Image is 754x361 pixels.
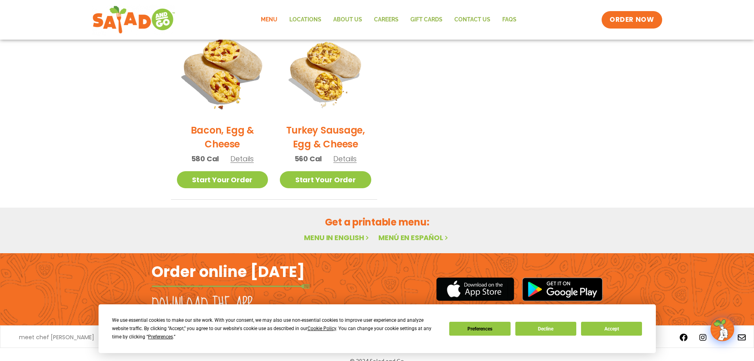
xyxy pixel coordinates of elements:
[449,322,510,336] button: Preferences
[522,277,603,301] img: google_play
[177,123,268,151] h2: Bacon, Egg & Cheese
[602,11,662,29] a: ORDER NOW
[152,284,310,288] img: fork
[148,334,173,340] span: Preferences
[152,262,305,281] h2: Order online [DATE]
[711,318,733,340] img: wpChatIcon
[294,153,322,164] span: 560 Cal
[255,11,283,29] a: Menu
[333,154,357,164] span: Details
[99,304,656,353] div: Cookie Consent Prompt
[308,326,336,331] span: Cookie Policy
[283,11,327,29] a: Locations
[280,123,371,151] h2: Turkey Sausage, Egg & Cheese
[191,153,219,164] span: 580 Cal
[378,233,450,243] a: Menú en español
[230,154,254,164] span: Details
[177,171,268,188] a: Start Your Order
[152,294,253,316] h2: Download the app
[304,233,370,243] a: Menu in English
[171,215,583,229] h2: Get a printable menu:
[280,171,371,188] a: Start Your Order
[19,334,94,340] a: meet chef [PERSON_NAME]
[581,322,642,336] button: Accept
[515,322,576,336] button: Decline
[368,11,405,29] a: Careers
[405,11,448,29] a: GIFT CARDS
[610,15,654,25] span: ORDER NOW
[280,26,371,117] img: Product photo for Turkey Sausage, Egg & Cheese
[112,316,440,341] div: We use essential cookies to make our site work. With your consent, we may also use non-essential ...
[327,11,368,29] a: About Us
[496,11,522,29] a: FAQs
[448,11,496,29] a: Contact Us
[436,276,514,302] img: appstore
[169,18,276,125] img: Product photo for Bacon, Egg & Cheese
[92,4,176,36] img: new-SAG-logo-768×292
[255,11,522,29] nav: Menu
